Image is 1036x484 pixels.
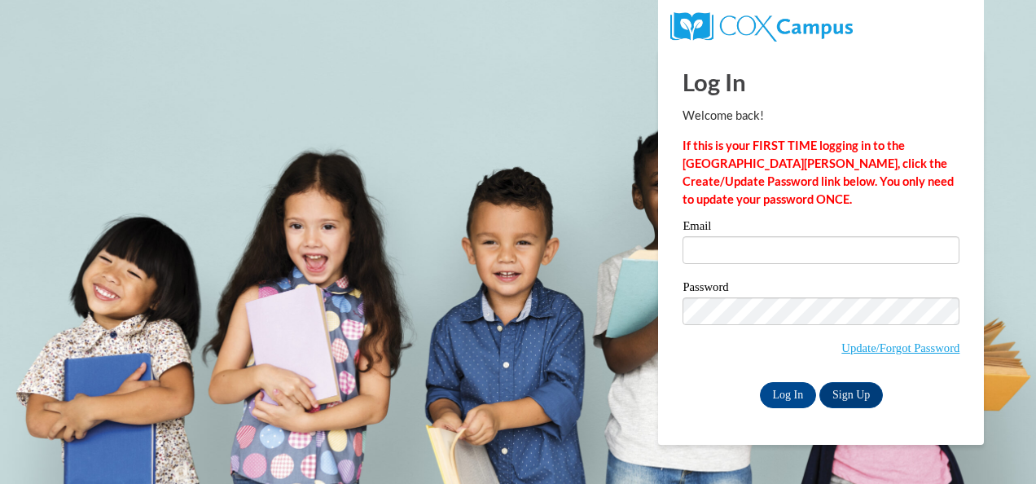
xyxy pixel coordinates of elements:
[841,341,959,354] a: Update/Forgot Password
[760,382,817,408] input: Log In
[683,139,954,206] strong: If this is your FIRST TIME logging in to the [GEOGRAPHIC_DATA][PERSON_NAME], click the Create/Upd...
[683,65,959,99] h1: Log In
[670,12,852,42] img: COX Campus
[670,19,852,33] a: COX Campus
[819,382,883,408] a: Sign Up
[683,281,959,297] label: Password
[683,107,959,125] p: Welcome back!
[683,220,959,236] label: Email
